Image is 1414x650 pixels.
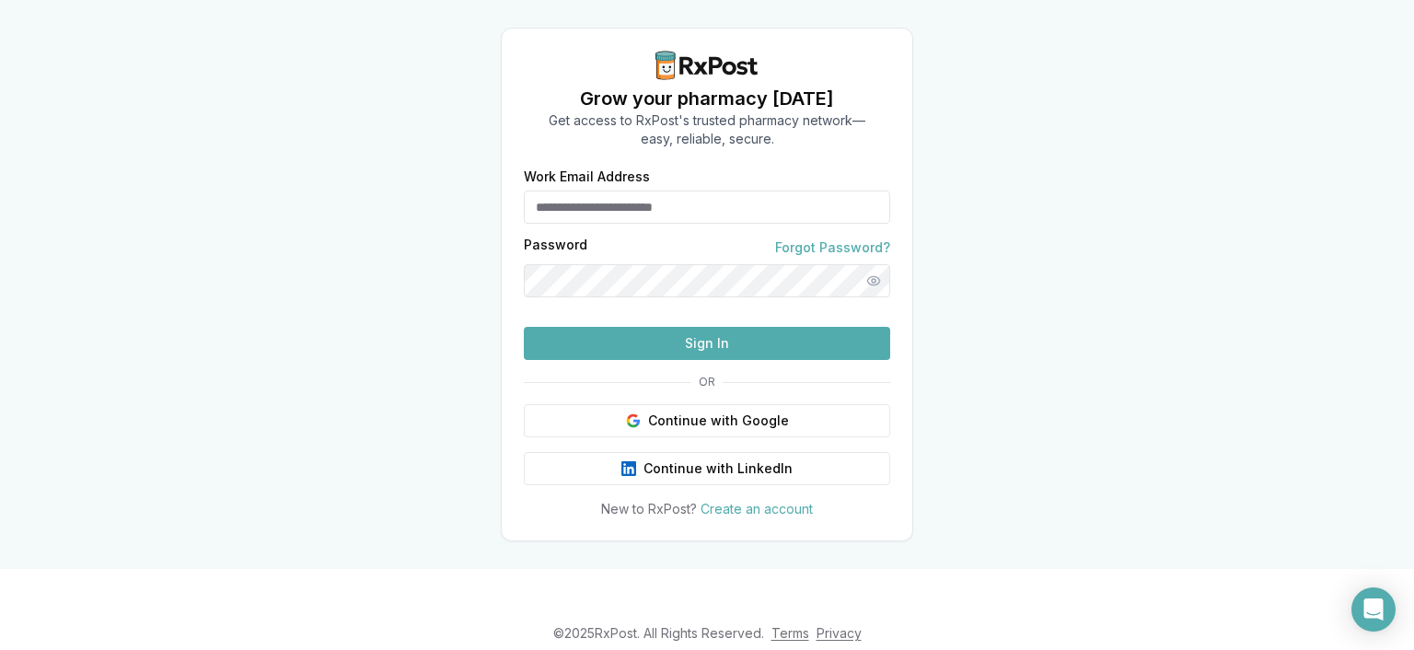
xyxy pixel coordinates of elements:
img: RxPost Logo [648,51,766,80]
img: Google [626,413,641,428]
a: Privacy [817,625,862,641]
a: Terms [771,625,809,641]
img: LinkedIn [621,461,636,476]
a: Forgot Password? [775,238,890,257]
button: Sign In [524,327,890,360]
button: Show password [857,264,890,297]
a: Create an account [701,501,813,517]
h1: Grow your pharmacy [DATE] [549,86,865,111]
button: Continue with LinkedIn [524,452,890,485]
label: Work Email Address [524,170,890,183]
span: New to RxPost? [601,501,697,517]
span: OR [691,375,723,389]
button: Continue with Google [524,404,890,437]
div: Open Intercom Messenger [1351,587,1396,632]
p: Get access to RxPost's trusted pharmacy network— easy, reliable, secure. [549,111,865,148]
label: Password [524,238,587,257]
